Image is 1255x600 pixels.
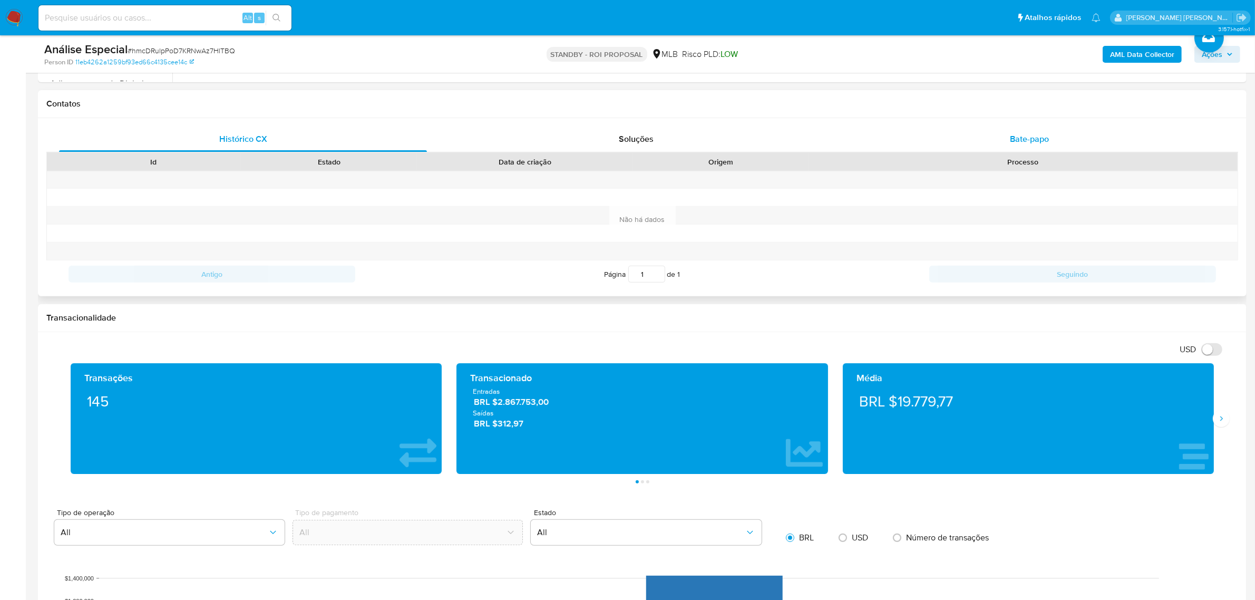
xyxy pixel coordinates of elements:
div: Origem [640,157,801,167]
span: s [258,13,261,23]
span: Atalhos rápidos [1025,12,1081,23]
span: Risco PLD: [683,49,738,60]
h1: Contatos [46,99,1238,109]
span: 1 [678,269,680,279]
button: search-icon [266,11,287,25]
div: MLB [651,49,678,60]
button: Antigo [69,266,355,283]
a: Sair [1236,12,1247,23]
a: Notificações [1092,13,1101,22]
b: Person ID [44,57,73,67]
button: Seguindo [929,266,1216,283]
button: Ações [1194,46,1240,63]
button: AML Data Collector [1103,46,1182,63]
input: Pesquise usuários ou casos... [38,11,291,25]
span: Ações [1202,46,1222,63]
b: Análise Especial [44,41,128,57]
span: # hmcDRulpPoD7KRNwAz7HlTBQ [128,45,235,56]
div: Estado [248,157,409,167]
p: emerson.gomes@mercadopago.com.br [1126,13,1233,23]
span: Bate-papo [1010,133,1049,145]
span: LOW [721,48,738,60]
div: Id [73,157,234,167]
span: 3.157.1-hotfix-1 [1218,25,1250,33]
p: STANDBY - ROI PROPOSAL [547,47,647,62]
div: Data de criação [424,157,626,167]
span: Alt [244,13,252,23]
b: AML Data Collector [1110,46,1174,63]
span: Histórico CX [219,133,267,145]
h1: Transacionalidade [46,313,1238,323]
span: Página de [605,266,680,283]
a: 11eb4262a1259bf93ed66c4135cee14c [75,57,194,67]
span: Soluções [619,133,654,145]
div: Processo [816,157,1230,167]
